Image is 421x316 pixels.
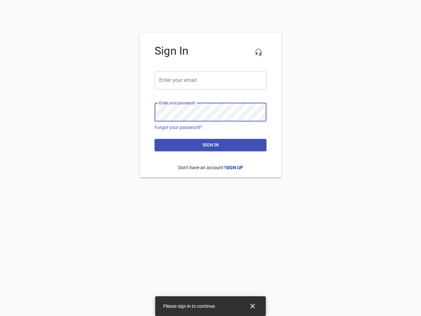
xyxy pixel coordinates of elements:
a: Sign Up [226,165,243,170]
h4: Sign In [155,44,266,58]
button: Sign in [155,139,266,151]
button: Live Chat [251,44,266,60]
button: Close [245,298,260,314]
p: Don't have an account? [155,159,266,176]
span: Please sign in to continue. [163,303,216,309]
a: Forgot your password? [155,125,202,130]
span: Sign in [160,141,261,149]
iframe: Chat [277,74,416,311]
